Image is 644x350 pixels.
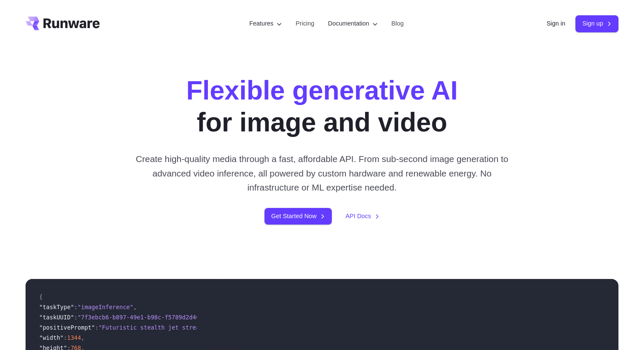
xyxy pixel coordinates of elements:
span: "7f3ebcb6-b897-49e1-b98c-f5789d2d40d7" [78,314,210,321]
span: : [74,314,78,321]
strong: Flexible generative AI [186,76,458,105]
span: { [39,293,43,300]
label: Features [249,19,282,28]
label: Documentation [328,19,378,28]
a: API Docs [345,211,379,221]
a: Sign in [546,19,565,28]
span: "width" [39,334,63,341]
span: "taskUUID" [39,314,74,321]
span: "Futuristic stealth jet streaking through a neon-lit cityscape with glowing purple exhaust" [98,324,416,331]
h1: for image and video [186,75,458,138]
span: 1344 [67,334,81,341]
span: : [95,324,98,331]
a: Pricing [296,19,314,28]
a: Go to / [26,17,100,30]
span: "imageInference" [78,304,133,310]
span: , [81,334,84,341]
span: : [63,334,67,341]
a: Get Started Now [264,208,332,225]
span: : [74,304,78,310]
a: Sign up [575,15,618,32]
span: "taskType" [39,304,74,310]
a: Blog [391,19,404,28]
p: Create high-quality media through a fast, affordable API. From sub-second image generation to adv... [132,152,512,194]
span: , [133,304,137,310]
span: "positivePrompt" [39,324,95,331]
